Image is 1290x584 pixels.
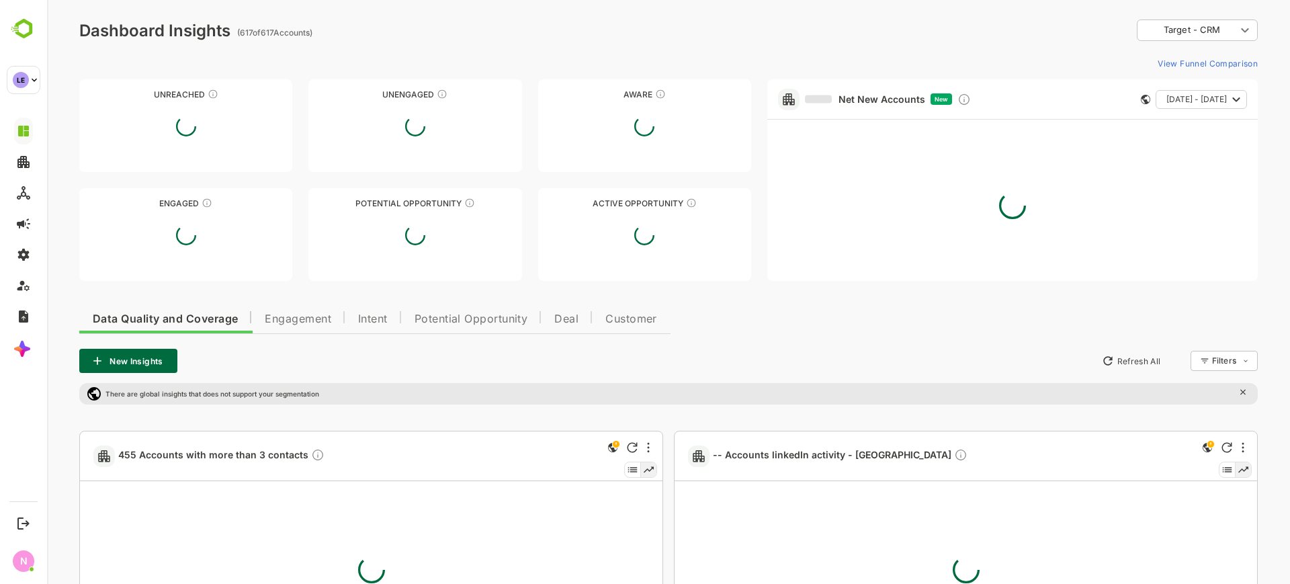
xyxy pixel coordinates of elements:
div: These accounts have not been engaged with for a defined time period [161,89,171,99]
div: More [1195,442,1197,453]
div: Discover new ICP-fit accounts showing engagement — via intent surges, anonymous website visits, L... [910,93,924,106]
div: These accounts are MQAs and can be passed on to Inside Sales [417,198,428,208]
span: New [888,95,901,103]
div: Target - CRM [1090,17,1211,44]
ag: ( 617 of 617 Accounts) [190,28,265,38]
div: Unengaged [261,89,474,99]
span: Engagement [218,314,284,325]
button: [DATE] - [DATE] [1109,90,1200,109]
div: This is a global insight. Segment selection is not applicable for this view [558,440,574,458]
div: Potential Opportunity [261,198,474,208]
div: These accounts have open opportunities which might be at any of the Sales Stages [639,198,650,208]
div: Engaged [32,198,245,208]
span: Customer [558,314,610,325]
div: Filters [1164,349,1211,373]
div: Unreached [32,89,245,99]
div: These accounts have just entered the buying cycle and need further nurturing [608,89,619,99]
div: Active Opportunity [491,198,704,208]
div: Description not present [907,448,920,464]
button: New Insights [32,349,130,373]
span: Intent [311,314,341,325]
a: -- Accounts linkedIn activity - [GEOGRAPHIC_DATA]Description not present [666,448,926,464]
div: Aware [491,89,704,99]
span: 455 Accounts with more than 3 contacts [71,448,277,464]
div: Target - CRM [1099,24,1189,36]
div: Description not present [264,448,277,464]
div: These accounts have not shown enough engagement and need nurturing [390,89,400,99]
button: Refresh All [1049,350,1119,372]
span: -- Accounts linkedIn activity - [GEOGRAPHIC_DATA] [666,448,920,464]
div: This card does not support filter and segments [1094,95,1103,104]
span: Potential Opportunity [368,314,481,325]
div: Refresh [1174,442,1185,453]
span: Deal [507,314,531,325]
a: 455 Accounts with more than 3 contactsDescription not present [71,448,283,464]
div: These accounts are warm, further nurturing would qualify them to MQAs [155,198,165,208]
div: Filters [1165,356,1189,366]
div: More [600,442,603,453]
span: [DATE] - [DATE] [1119,91,1180,108]
p: There are global insights that does not support your segmentation [58,390,272,398]
span: Data Quality and Coverage [46,314,191,325]
a: Net New Accounts [758,93,878,106]
div: Refresh [580,442,591,453]
span: Target - CRM [1117,25,1173,35]
div: Dashboard Insights [32,21,183,40]
div: This is a global insight. Segment selection is not applicable for this view [1152,440,1168,458]
button: View Funnel Comparison [1105,52,1211,74]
